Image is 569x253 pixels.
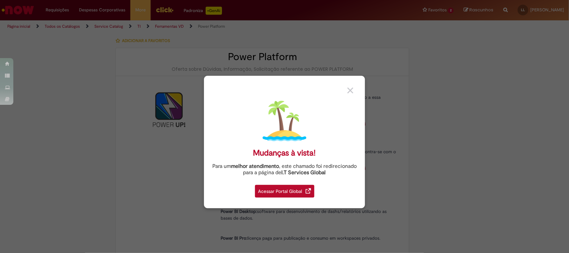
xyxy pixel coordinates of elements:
[209,163,360,176] div: Para um , este chamado foi redirecionado para a página de
[306,188,311,194] img: redirect_link.png
[255,181,314,198] a: Acessar Portal Global
[263,99,306,143] img: island.png
[231,163,279,170] strong: melhor atendimento
[253,148,316,158] div: Mudanças à vista!
[347,87,353,93] img: close_button_grey.png
[282,166,326,176] a: I.T Services Global
[255,185,314,198] div: Acessar Portal Global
